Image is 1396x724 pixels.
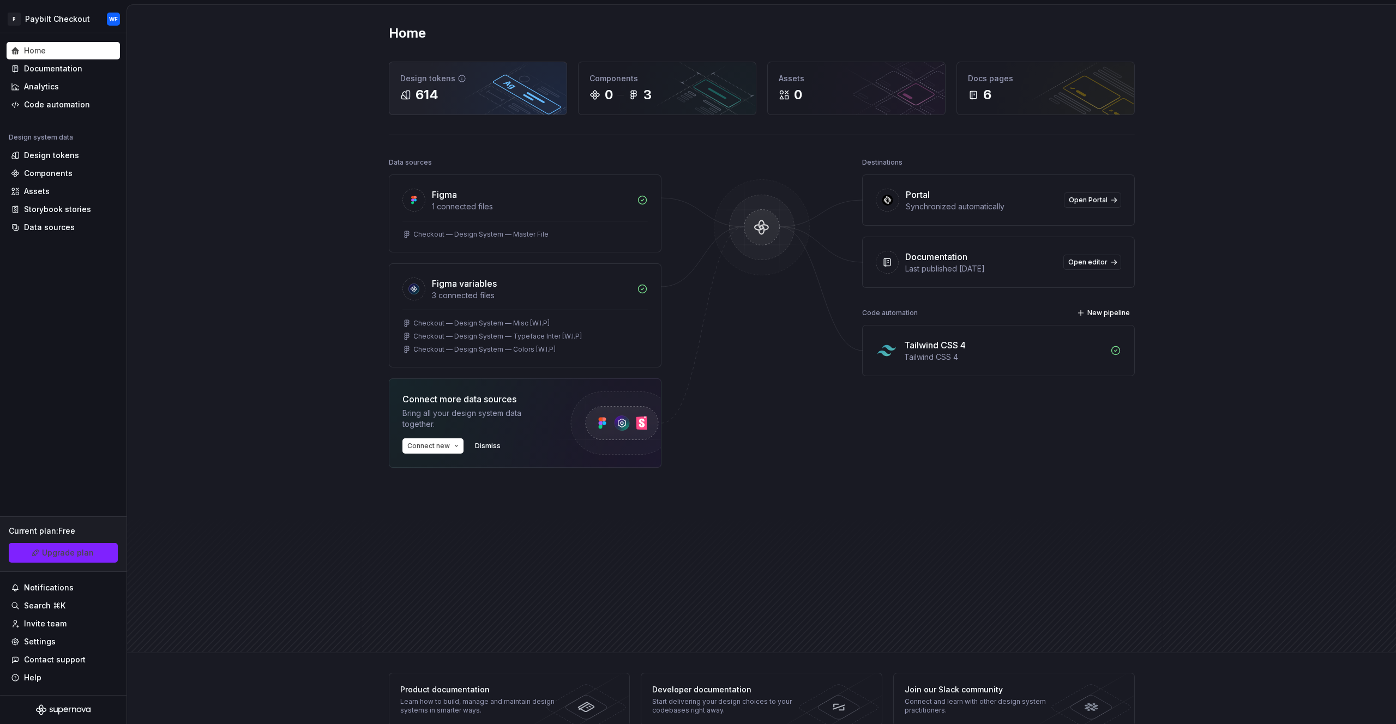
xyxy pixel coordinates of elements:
svg: Supernova Logo [36,704,91,715]
button: Help [7,669,120,686]
a: Data sources [7,219,120,236]
div: Documentation [24,63,82,74]
div: Components [24,168,73,179]
a: Assets [7,183,120,200]
a: Code automation [7,96,120,113]
div: Connect and learn with other design system practitioners. [905,697,1063,715]
div: Learn how to build, manage and maintain design systems in smarter ways. [400,697,559,715]
div: Data sources [389,155,432,170]
div: Search ⌘K [24,600,65,611]
span: Connect new [407,442,450,450]
button: Contact support [7,651,120,668]
a: Upgrade plan [9,543,118,563]
div: Join our Slack community [905,684,1063,695]
span: Dismiss [475,442,501,450]
div: Synchronized automatically [906,201,1057,212]
div: Design tokens [24,150,79,161]
a: Storybook stories [7,201,120,218]
a: Open editor [1063,255,1121,270]
div: Checkout — Design System — Typeface Inter [W.I.P] [413,332,582,341]
div: Product documentation [400,684,559,695]
button: Search ⌘K [7,597,120,614]
a: Documentation [7,60,120,77]
div: Invite team [24,618,67,629]
div: Design system data [9,133,73,142]
div: Settings [24,636,56,647]
a: Settings [7,633,120,650]
div: Bring all your design system data together. [402,408,550,430]
span: New pipeline [1087,309,1130,317]
div: 3 connected files [432,290,630,301]
div: Design tokens [400,73,556,84]
button: New pipeline [1074,305,1135,321]
div: Last published [DATE] [905,263,1057,274]
div: Code automation [862,305,918,321]
a: Figma variables3 connected filesCheckout — Design System — Misc [W.I.P]Checkout — Design System —... [389,263,661,367]
div: 614 [416,86,438,104]
div: Paybilt Checkout [25,14,90,25]
div: 3 [643,86,652,104]
a: Home [7,42,120,59]
div: Current plan : Free [9,526,118,536]
h2: Home [389,25,426,42]
button: PPaybilt CheckoutWF [2,7,124,31]
div: Notifications [24,582,74,593]
div: Documentation [905,250,967,263]
div: 0 [605,86,613,104]
div: Docs pages [968,73,1123,84]
a: Design tokens614 [389,62,567,115]
div: Checkout — Design System — Master File [413,230,549,239]
div: Components [589,73,745,84]
a: Components [7,165,120,182]
div: 6 [983,86,991,104]
div: Checkout — Design System — Colors [W.I.P] [413,345,556,354]
div: Home [24,45,46,56]
div: Connect more data sources [402,393,550,406]
div: Developer documentation [652,684,811,695]
div: 1 connected files [432,201,630,212]
a: Invite team [7,615,120,632]
div: Destinations [862,155,902,170]
a: Assets0 [767,62,946,115]
div: Assets [24,186,50,197]
span: Open Portal [1069,196,1108,204]
div: Tailwind CSS 4 [904,352,1104,363]
button: Notifications [7,579,120,596]
button: Dismiss [470,438,506,454]
a: Analytics [7,78,120,95]
div: Storybook stories [24,204,91,215]
div: Checkout — Design System — Misc [W.I.P] [413,319,550,328]
div: 0 [794,86,802,104]
span: Upgrade plan [42,547,94,558]
div: Help [24,672,41,683]
span: Open editor [1068,258,1108,267]
div: Assets [779,73,934,84]
div: Analytics [24,81,59,92]
div: Figma [432,188,457,201]
button: Connect new [402,438,464,454]
a: Docs pages6 [956,62,1135,115]
div: Code automation [24,99,90,110]
div: Figma variables [432,277,497,290]
div: Portal [906,188,930,201]
a: Components03 [578,62,756,115]
div: WF [109,15,118,23]
div: Tailwind CSS 4 [904,339,966,352]
a: Design tokens [7,147,120,164]
a: Figma1 connected filesCheckout — Design System — Master File [389,174,661,252]
div: P [8,13,21,26]
div: Contact support [24,654,86,665]
div: Data sources [24,222,75,233]
div: Start delivering your design choices to your codebases right away. [652,697,811,715]
a: Open Portal [1064,192,1121,208]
